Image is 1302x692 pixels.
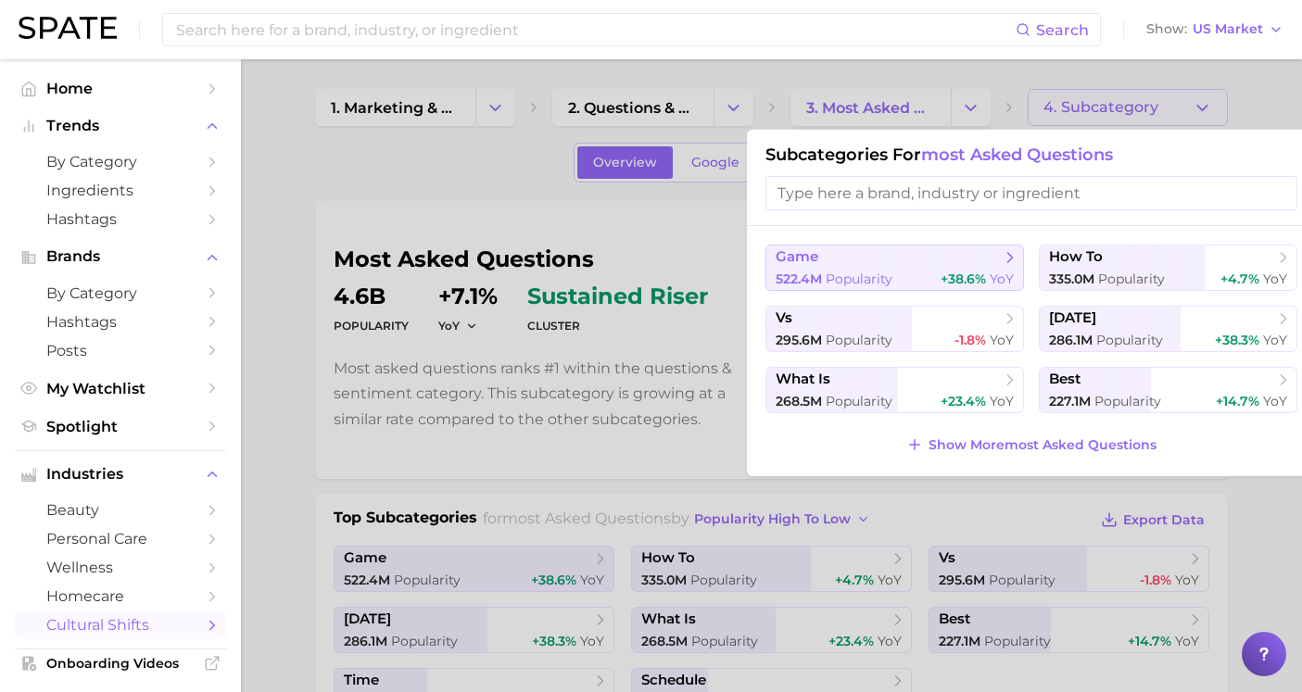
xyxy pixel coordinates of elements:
span: US Market [1193,24,1263,34]
button: Show Moremost asked questions [902,432,1161,458]
a: Spotlight [15,412,226,441]
span: Spotlight [46,418,195,435]
span: YoY [990,332,1014,348]
span: Show [1146,24,1187,34]
span: 522.4m [776,271,822,287]
span: Ingredients [46,182,195,199]
a: by Category [15,279,226,308]
span: Show More most asked questions [929,437,1157,453]
span: beauty [46,501,195,519]
button: how to335.0m Popularity+4.7% YoY [1039,245,1297,291]
span: Home [46,80,195,97]
span: Popularity [1098,271,1165,287]
span: most asked questions [921,145,1113,165]
a: homecare [15,582,226,610]
a: Posts [15,336,226,365]
span: +14.7% [1216,393,1259,409]
a: My Watchlist [15,374,226,403]
span: 286.1m [1049,332,1093,348]
span: Brands [46,248,195,265]
span: cultural shifts [46,616,195,634]
span: +38.3% [1215,332,1259,348]
a: Hashtags [15,308,226,336]
a: personal care [15,524,226,553]
input: Type here a brand, industry or ingredient [765,176,1297,210]
a: beauty [15,496,226,524]
span: Popularity [826,332,892,348]
h1: Subcategories for [765,145,1297,165]
span: 335.0m [1049,271,1094,287]
button: vs295.6m Popularity-1.8% YoY [765,306,1024,352]
span: homecare [46,587,195,605]
span: by Category [46,153,195,170]
a: by Category [15,147,226,176]
span: Popularity [1096,332,1163,348]
span: +4.7% [1220,271,1259,287]
span: Search [1036,21,1089,39]
span: -1.8% [954,332,986,348]
span: 227.1m [1049,393,1091,409]
span: Popularity [826,271,892,287]
img: SPATE [19,17,117,39]
input: Search here for a brand, industry, or ingredient [174,14,1016,45]
span: Popularity [826,393,892,409]
span: best [1049,371,1081,388]
span: YoY [990,393,1014,409]
span: 295.6m [776,332,822,348]
button: Brands [15,243,226,271]
span: by Category [46,284,195,302]
span: Hashtags [46,210,195,228]
span: wellness [46,559,195,576]
button: Industries [15,460,226,488]
button: [DATE]286.1m Popularity+38.3% YoY [1039,306,1297,352]
span: +23.4% [941,393,986,409]
span: Trends [46,118,195,134]
span: YoY [1263,271,1287,287]
span: [DATE] [1049,309,1096,327]
button: ShowUS Market [1142,18,1288,42]
a: Home [15,74,226,103]
a: wellness [15,553,226,582]
span: Posts [46,342,195,359]
span: how to [1049,248,1103,266]
span: what is [776,371,830,388]
span: YoY [1263,393,1287,409]
button: best227.1m Popularity+14.7% YoY [1039,367,1297,413]
button: game522.4m Popularity+38.6% YoY [765,245,1024,291]
a: cultural shifts [15,610,226,639]
span: vs [776,309,792,327]
button: Trends [15,112,226,140]
span: Popularity [1094,393,1161,409]
span: game [776,248,818,266]
a: Onboarding Videos [15,649,226,677]
a: Hashtags [15,205,226,233]
span: YoY [990,271,1014,287]
span: YoY [1263,332,1287,348]
a: Ingredients [15,176,226,205]
span: +38.6% [941,271,986,287]
span: Onboarding Videos [46,655,195,672]
span: 268.5m [776,393,822,409]
button: what is268.5m Popularity+23.4% YoY [765,367,1024,413]
span: My Watchlist [46,380,195,397]
span: Industries [46,466,195,483]
span: Hashtags [46,313,195,331]
span: personal care [46,530,195,547]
